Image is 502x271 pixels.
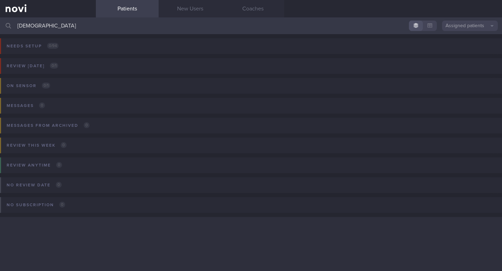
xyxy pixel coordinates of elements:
[39,102,45,108] span: 0
[59,202,65,208] span: 0
[47,43,59,49] span: 0 / 94
[5,41,60,51] div: Needs setup
[5,180,63,190] div: No review date
[61,142,67,148] span: 0
[5,61,60,71] div: Review [DATE]
[50,63,58,69] span: 0 / 1
[5,101,47,110] div: Messages
[56,162,62,168] span: 0
[5,81,52,91] div: On sensor
[5,141,68,150] div: Review this week
[442,21,498,31] button: Assigned patients
[42,83,50,88] span: 0 / 1
[5,161,64,170] div: Review anytime
[56,182,62,188] span: 0
[84,122,90,128] span: 0
[5,121,91,130] div: Messages from Archived
[5,200,67,210] div: No subscription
